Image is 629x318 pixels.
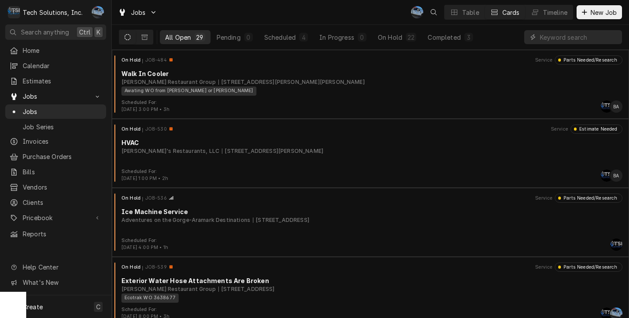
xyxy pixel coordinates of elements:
div: All Open [165,33,191,42]
div: Austin Fox's Avatar [601,169,613,182]
div: Object Title [121,207,622,216]
div: Card Footer Extra Context [121,237,168,251]
div: 29 [196,33,203,42]
div: Card Header [115,55,626,64]
a: Jobs [5,104,106,119]
div: Object Status [570,124,622,133]
span: Reports [23,229,102,238]
div: Card Header Secondary Content [535,263,622,271]
a: Go to Pricebook [5,211,106,225]
div: Card Header Secondary Content [551,124,622,133]
div: Card Footer Primary Content [601,169,622,182]
span: Ctrl [79,28,90,37]
span: Search anything [21,28,69,37]
div: On Hold [378,33,402,42]
div: Object Subtext Primary [121,147,219,155]
div: Card Header Primary Content [121,124,174,133]
a: Go to Jobs [114,5,161,20]
div: Object Subtext Secondary [218,285,275,293]
span: Estimates [23,76,102,86]
button: New Job [577,5,622,19]
div: JP [411,6,423,18]
div: Object Extra Context Header [535,264,553,271]
div: 22 [408,33,415,42]
span: Create [23,303,43,311]
div: Brian Alexander's Avatar [610,100,622,113]
div: JP [92,6,104,18]
div: Card Footer [115,99,626,113]
span: Job Series [23,122,102,131]
input: Keyword search [540,30,618,44]
div: Card Header [115,263,626,271]
span: Help Center [23,263,101,272]
div: Object Extra Context Footer Value [121,244,168,251]
button: Open search [427,5,441,19]
div: Awating WO from [PERSON_NAME] or [PERSON_NAME] [121,86,256,96]
div: Pending [217,33,241,42]
div: Object Extra Context Footer Label [121,306,169,313]
span: Calendar [23,61,102,70]
div: Card Header Secondary Content [535,55,622,64]
span: Invoices [23,137,102,146]
span: Jobs [23,107,102,116]
div: AF [601,100,613,113]
a: Reports [5,227,106,241]
div: Card Body [115,138,626,155]
div: 3 [466,33,471,42]
div: Object Subtext [121,78,622,86]
div: Object Subtext Secondary [222,147,323,155]
div: Brian Alexander's Avatar [610,169,622,182]
div: Object Subtext [121,216,622,224]
div: Object Extra Context Footer Label [121,99,169,106]
a: Home [5,43,106,58]
div: Object Status [555,55,622,64]
span: Pricebook [23,213,89,222]
div: Parts Needed/Research [561,57,618,64]
div: Object Tag List [121,86,619,96]
div: Parts Needed/Research [561,195,618,202]
a: Invoices [5,134,106,149]
a: Clients [5,195,106,210]
div: Object Extra Context Footer Label [121,237,168,244]
div: Object Title [121,138,622,147]
div: Object Extra Context Header [535,57,553,64]
a: Vendors [5,180,106,194]
span: Purchase Orders [23,152,102,161]
div: Object Extra Context Footer Label [121,168,168,175]
div: Shaun Booth's Avatar [610,238,622,251]
div: Card Footer [115,237,626,251]
a: Calendar [5,59,106,73]
div: Card Footer Extra Context [121,168,168,182]
div: Object State [121,57,143,64]
div: Card Header Primary Content [121,263,174,271]
div: Joe Paschal's Avatar [411,6,423,18]
div: Card Header [115,194,626,202]
div: Object Extra Context Header [551,126,568,133]
div: 4 [301,33,306,42]
div: Object Tag List [121,294,619,303]
div: Object Subtext Primary [121,78,216,86]
span: Jobs [23,92,89,101]
div: 0 [246,33,251,42]
div: Joe Paschal's Avatar [92,6,104,18]
span: Jobs [131,8,146,17]
a: Go to Help Center [5,260,106,274]
div: Object Title [121,276,622,285]
div: Table [462,8,479,17]
div: Cards [502,8,520,17]
div: Card Header Primary Content [121,55,174,64]
div: Scheduled [264,33,296,42]
div: Job Card: JOB-530 [112,119,629,188]
div: Object Title [121,69,622,78]
div: Object ID [145,126,167,133]
div: Object State [121,264,143,271]
div: Card Body [115,276,626,302]
div: Object Subtext Primary [121,285,216,293]
div: Card Body [115,207,626,224]
span: What's New [23,278,101,287]
div: Tech Solutions, Inc. [23,8,83,17]
div: Card Header Primary Content [121,194,174,202]
div: BA [610,100,622,113]
div: Object Subtext Secondary [218,78,365,86]
div: Object ID [145,264,167,271]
